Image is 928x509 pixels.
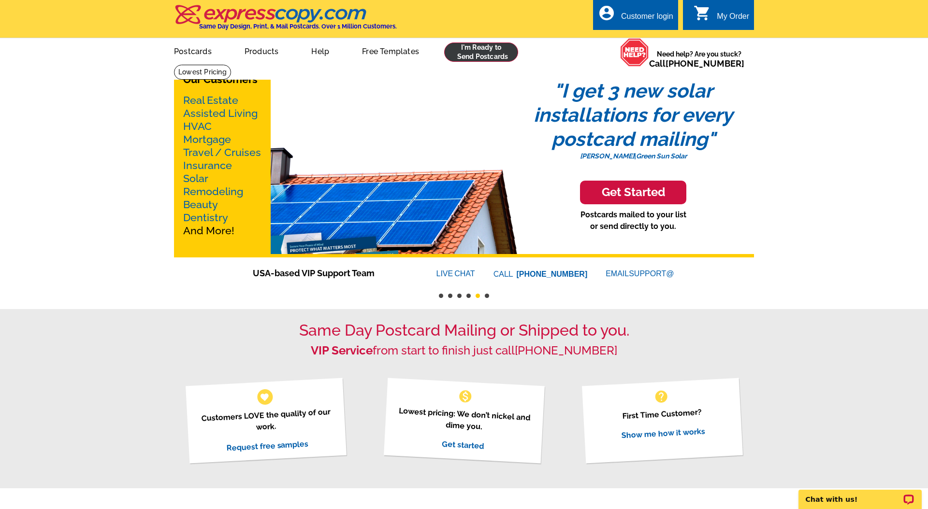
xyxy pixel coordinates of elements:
a: EMAILSUPPORT@ [606,269,675,278]
a: HVAC [183,120,212,132]
span: Call [649,58,744,69]
a: Show me how it works [621,426,705,440]
p: Customers LOVE the quality of our work. [197,406,334,436]
a: shopping_cart My Order [694,11,749,23]
h4: Same Day Design, Print, & Mail Postcards. Over 1 Million Customers. [199,23,397,30]
a: [PHONE_NUMBER] [517,270,588,278]
h3: Get Started [592,185,674,199]
a: Remodeling [183,185,243,198]
a: Get Started [512,181,754,204]
a: [PHONE_NUMBER] [666,58,744,69]
button: 3 of 6 [457,294,462,298]
font: SUPPORT@ [629,268,675,280]
h1: Same Day Postcard Mailing or Shipped to you. [174,321,754,339]
a: Mortgage [183,133,231,145]
a: LIVECHAT [436,269,475,278]
button: 1 of 6 [439,294,443,298]
div: My Order [717,12,749,26]
p: | [512,151,754,161]
a: [PHONE_NUMBER] [515,343,617,357]
a: Dentistry [183,212,228,224]
em: [PERSON_NAME] [580,152,634,160]
strong: VIP Service [311,343,373,357]
p: Lowest pricing: We don’t nickel and dime you. [395,405,532,435]
font: LIVE [436,268,455,280]
p: Postcards mailed to your list or send directly to you. [580,209,686,232]
span: Need help? Are you stuck? [649,49,749,69]
button: 5 of 6 [476,294,480,298]
a: Real Estate [183,94,238,106]
h2: from start to finish just call [174,344,754,358]
a: Assisted Living [183,107,258,119]
span: USA-based VIP Support Team [253,267,407,280]
em: Green Sun Solar [636,152,687,160]
a: Postcards [159,39,227,62]
em: "I get 3 new solar installations for every postcard mailing" [534,79,733,150]
i: shopping_cart [694,4,711,22]
a: Free Templates [347,39,435,62]
div: Customer login [621,12,673,26]
a: Beauty [183,198,218,211]
span: monetization_on [458,389,473,404]
button: 4 of 6 [466,294,471,298]
a: Insurance [183,159,232,171]
span: favorite [260,392,270,402]
p: First Time Customer? [594,405,730,424]
a: account_circle Customer login [598,11,673,23]
img: help [620,38,649,67]
i: account_circle [598,4,615,22]
iframe: LiveChat chat widget [792,479,928,509]
a: Help [296,39,345,62]
a: Request free samples [226,439,308,452]
a: Products [229,39,294,62]
button: 6 of 6 [485,294,489,298]
a: Same Day Design, Print, & Mail Postcards. Over 1 Million Customers. [174,12,397,30]
a: Travel / Cruises [183,146,261,158]
p: And More! [183,94,261,237]
a: Solar [183,172,208,184]
font: CALL [493,269,514,280]
a: Get started [441,439,484,451]
span: help [653,389,669,404]
button: 2 of 6 [448,294,452,298]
